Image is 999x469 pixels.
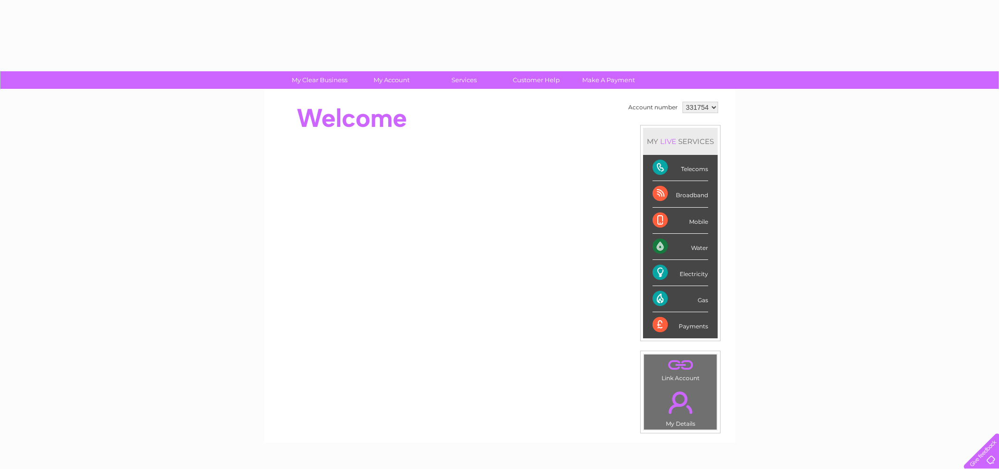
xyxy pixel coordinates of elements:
div: Broadband [653,181,708,207]
a: My Account [353,71,431,89]
a: Make A Payment [569,71,648,89]
div: Water [653,234,708,260]
td: Link Account [644,354,717,384]
a: . [646,386,714,419]
div: MY SERVICES [643,128,718,155]
td: Account number [626,99,680,115]
div: Payments [653,312,708,338]
div: Telecoms [653,155,708,181]
a: . [646,357,714,373]
div: LIVE [658,137,678,146]
a: Customer Help [497,71,576,89]
a: My Clear Business [280,71,359,89]
a: Services [425,71,503,89]
div: Gas [653,286,708,312]
div: Electricity [653,260,708,286]
div: Mobile [653,208,708,234]
td: My Details [644,383,717,430]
